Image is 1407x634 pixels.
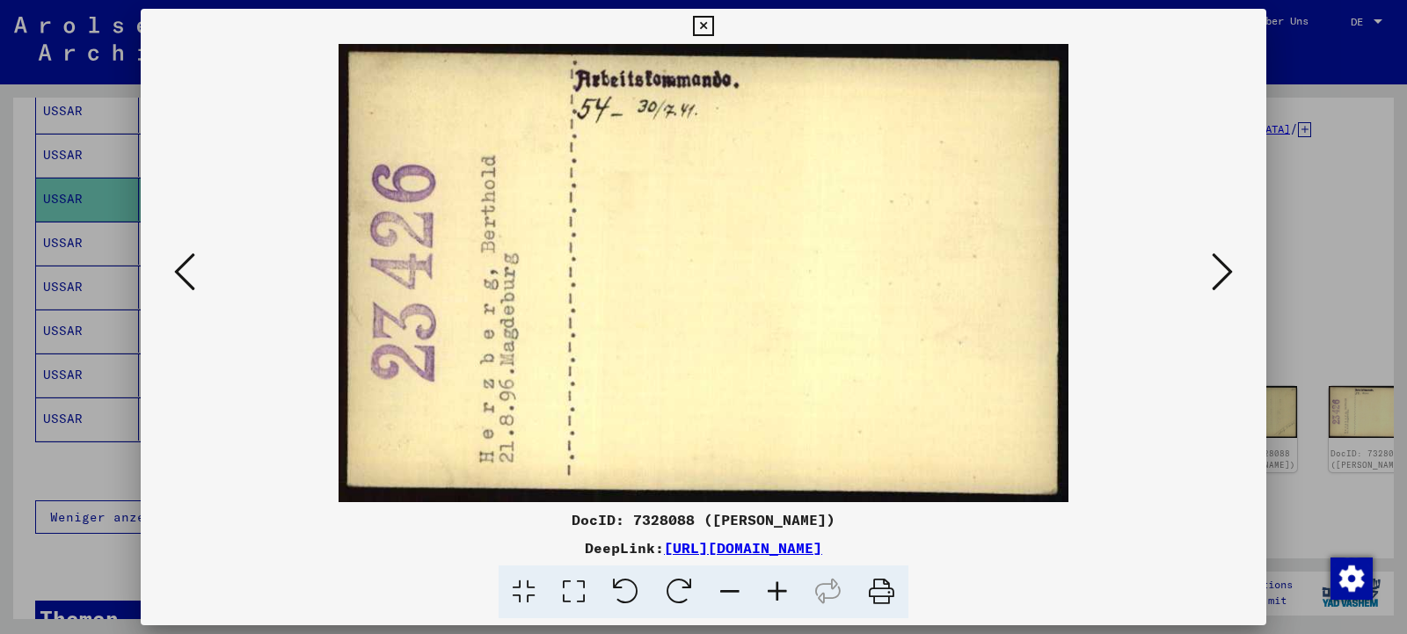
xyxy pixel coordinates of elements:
[141,537,1266,558] div: DeepLink:
[1330,557,1373,600] img: Zustimmung ändern
[664,539,822,557] a: [URL][DOMAIN_NAME]
[141,509,1266,530] div: DocID: 7328088 ([PERSON_NAME])
[1330,557,1372,599] div: Zustimmung ändern
[200,44,1207,502] img: 002.jpg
